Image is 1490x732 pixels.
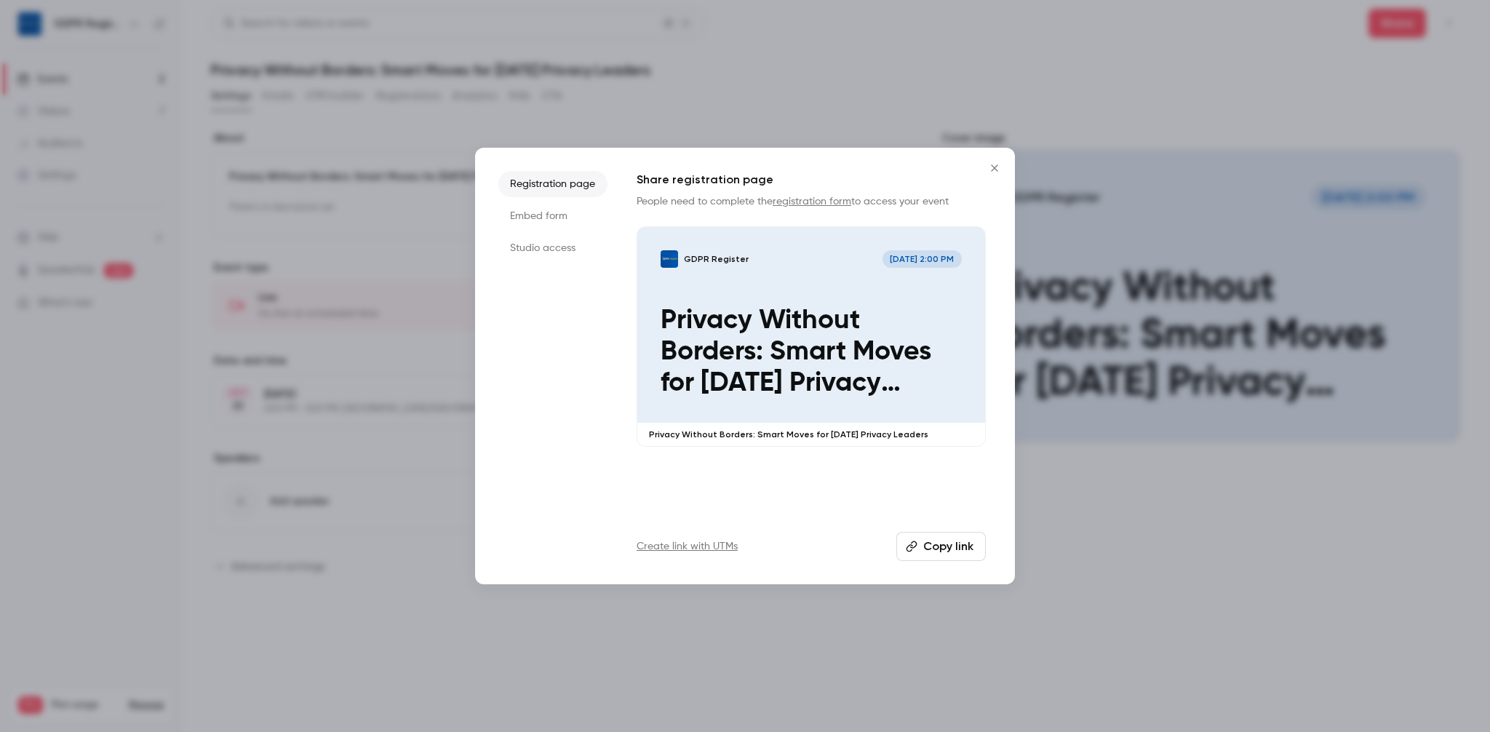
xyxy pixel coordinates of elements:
[773,196,851,207] a: registration form
[637,194,986,209] p: People need to complete the to access your event
[980,154,1009,183] button: Close
[896,532,986,561] button: Copy link
[637,171,986,188] h1: Share registration page
[498,235,607,261] li: Studio access
[637,226,986,447] a: Privacy Without Borders: Smart Moves for Today’s Privacy LeadersGDPR Register[DATE] 2:00 PMPrivac...
[498,203,607,229] li: Embed form
[684,253,749,265] p: GDPR Register
[661,305,962,399] p: Privacy Without Borders: Smart Moves for [DATE] Privacy Leaders
[649,429,973,440] p: Privacy Without Borders: Smart Moves for [DATE] Privacy Leaders
[637,539,738,554] a: Create link with UTMs
[883,250,962,268] span: [DATE] 2:00 PM
[498,171,607,197] li: Registration page
[661,250,678,268] img: Privacy Without Borders: Smart Moves for Today’s Privacy Leaders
